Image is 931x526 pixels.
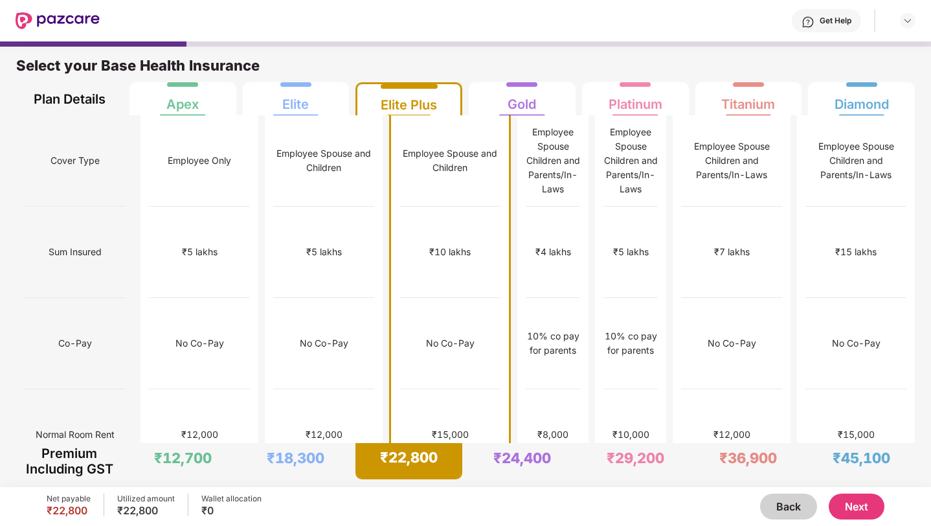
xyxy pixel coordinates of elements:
div: ₹12,000 [306,428,342,442]
div: ₹10,000 [612,428,649,442]
div: Employee Spouse Children and Parents/In-Laws [681,139,782,182]
div: Elite Plus [381,87,437,113]
div: Select your Base Health Insurance [16,56,915,82]
div: ₹12,000 [713,428,750,442]
div: Employee Only [168,154,231,168]
div: Employee Spouse Children and Parents/In-Laws [805,139,906,182]
div: No Co-Pay [300,336,348,350]
span: Normal Room Rent [36,422,115,447]
div: 10% co pay for parents [603,329,658,358]
div: Get Help [820,16,851,26]
div: No Co-Pay [175,336,224,350]
div: ₹7 lakhs [714,245,750,259]
span: Sum Insured [49,240,102,264]
div: Wallet allocation [201,494,262,504]
img: New Pazcare Logo [16,12,100,29]
div: ₹45,100 [833,449,890,467]
div: ₹15,000 [838,428,875,442]
div: Utilized amount [117,494,175,504]
div: ₹5 lakhs [182,245,218,259]
div: ₹24,400 [493,449,551,467]
span: Co-Pay [58,331,92,356]
div: ₹36,900 [719,449,777,467]
div: ₹29,200 [607,449,664,467]
div: ₹8,000 [537,428,568,442]
div: No Co-Pay [708,336,756,350]
div: Apex [166,86,199,112]
div: ₹18,300 [267,449,324,467]
div: Gold [508,86,536,112]
div: ₹12,700 [154,449,212,467]
div: ₹22,800 [47,504,91,517]
div: ₹5 lakhs [306,245,342,259]
img: svg+xml;base64,PHN2ZyBpZD0iRHJvcGRvd24tMzJ4MzIiIHhtbG5zPSJodHRwOi8vd3d3LnczLm9yZy8yMDAwL3N2ZyIgd2... [903,16,913,26]
div: Diamond [835,86,889,112]
div: ₹5 lakhs [613,245,649,259]
div: ₹12,000 [181,428,218,442]
div: ₹4 lakhs [535,245,571,259]
div: ₹15,000 [432,428,469,442]
div: Premium Including GST [25,443,115,479]
div: Titanium [721,86,775,112]
button: Back [760,494,817,520]
div: ₹22,800 [380,448,438,466]
div: ₹15 lakhs [835,245,877,259]
div: No Co-Pay [832,336,881,350]
img: svg+xml;base64,PHN2ZyBpZD0iSGVscC0zMngzMiIgeG1sbnM9Imh0dHA6Ly93d3cudzMub3JnLzIwMDAvc3ZnIiB3aWR0aD... [802,16,814,29]
div: ₹0 [201,504,262,517]
div: Employee Spouse Children and Parents/In-Laws [526,125,580,196]
div: Employee Spouse and Children [399,146,500,175]
div: Platinum [609,86,662,112]
button: Next [829,494,884,520]
div: ₹10 lakhs [429,245,471,259]
div: Elite [282,86,309,112]
span: Cover Type [50,148,100,173]
div: Net payable [47,494,91,504]
div: Employee Spouse and Children [273,146,374,175]
div: ₹22,800 [117,504,175,517]
div: 10% co pay for parents [526,329,580,358]
div: Employee Spouse Children and Parents/In-Laws [603,125,658,196]
div: No Co-Pay [426,336,475,350]
div: Plan Details [25,82,115,115]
